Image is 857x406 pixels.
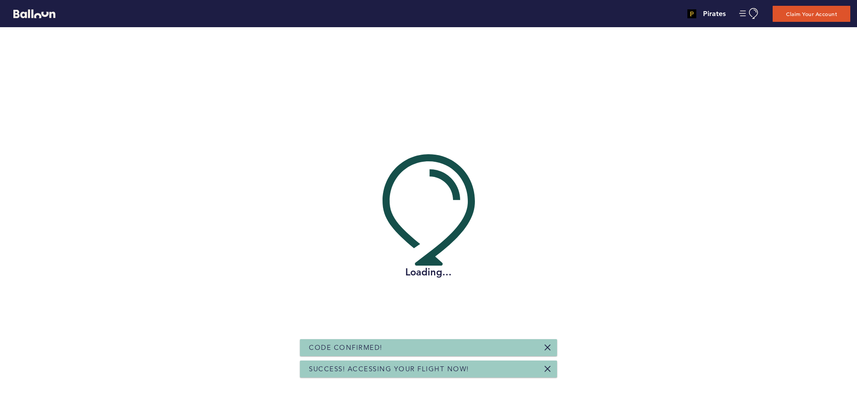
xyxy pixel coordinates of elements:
h4: Pirates [703,8,726,19]
a: Balloon [7,9,55,18]
svg: Balloon [13,9,55,18]
button: Manage Account [739,8,759,19]
button: Claim Your Account [773,6,850,22]
div: Code Confirmed! [300,339,557,356]
h2: Loading... [383,266,475,279]
div: Success! Accessing your flight now! [300,361,557,377]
